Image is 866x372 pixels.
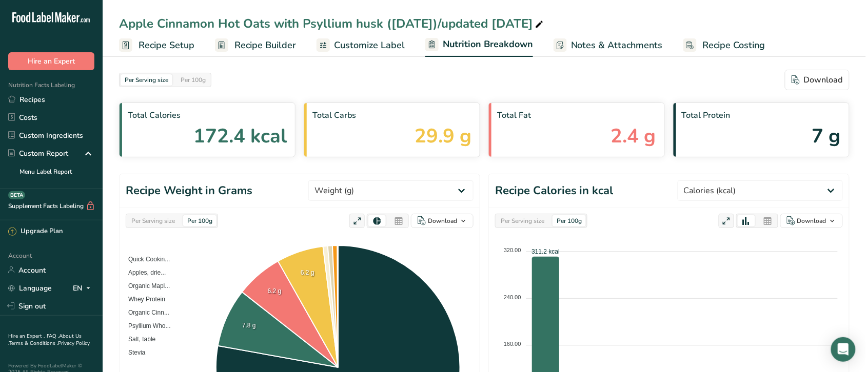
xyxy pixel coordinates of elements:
[428,216,457,225] div: Download
[553,215,586,226] div: Per 100g
[312,109,471,121] span: Total Carbs
[611,121,656,151] span: 2.4 g
[785,70,850,90] button: Download
[317,34,405,57] a: Customize Label
[121,322,171,329] span: Psyllium Who...
[504,341,521,347] tspan: 160.00
[119,34,194,57] a: Recipe Setup
[8,279,52,297] a: Language
[780,214,843,228] button: Download
[504,247,521,253] tspan: 320.00
[443,37,533,51] span: Nutrition Breakdown
[682,109,841,121] span: Total Protein
[183,215,216,226] div: Per 100g
[497,215,548,226] div: Per Serving size
[683,34,765,57] a: Recipe Costing
[121,296,165,303] span: Whey Protein
[58,340,90,347] a: Privacy Policy
[121,74,172,86] div: Per Serving size
[8,52,94,70] button: Hire an Expert
[128,109,287,121] span: Total Calories
[121,336,155,343] span: Salt, table
[126,182,252,199] h1: Recipe Weight in Grams
[121,269,166,276] span: Apples, drie...
[703,38,765,52] span: Recipe Costing
[47,333,59,340] a: FAQ .
[234,38,296,52] span: Recipe Builder
[8,333,45,340] a: Hire an Expert .
[8,191,25,199] div: BETA
[9,340,58,347] a: Terms & Conditions .
[554,34,663,57] a: Notes & Attachments
[121,282,170,290] span: Organic Mapl...
[8,148,68,159] div: Custom Report
[415,121,471,151] span: 29.9 g
[127,215,179,226] div: Per Serving size
[334,38,405,52] span: Customize Label
[504,294,521,300] tspan: 240.00
[121,256,170,263] span: Quick Cookin...
[812,121,841,151] span: 7 g
[121,309,169,316] span: Organic Cinn...
[495,182,614,199] h1: Recipe Calories in kcal
[73,282,94,294] div: EN
[215,34,296,57] a: Recipe Builder
[139,38,194,52] span: Recipe Setup
[571,38,663,52] span: Notes & Attachments
[8,226,63,237] div: Upgrade Plan
[792,74,843,86] div: Download
[176,74,210,86] div: Per 100g
[831,337,856,362] div: Open Intercom Messenger
[193,121,287,151] span: 172.4 kcal
[8,333,82,347] a: About Us .
[797,216,826,225] div: Download
[497,109,656,121] span: Total Fat
[121,349,145,356] span: Stevia
[425,33,533,57] a: Nutrition Breakdown
[119,14,545,33] div: Apple Cinnamon Hot Oats with Psyllium husk ([DATE])/updated [DATE]
[411,214,474,228] button: Download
